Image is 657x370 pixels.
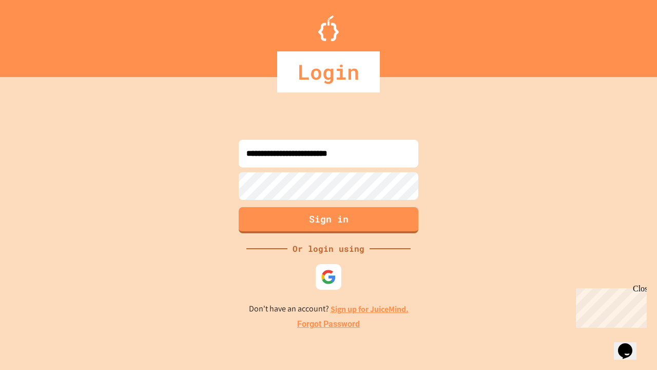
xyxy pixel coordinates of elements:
div: Login [277,51,380,92]
p: Don't have an account? [249,303,409,316]
button: Sign in [239,207,418,233]
iframe: chat widget [614,329,647,360]
img: google-icon.svg [321,269,336,285]
img: Logo.svg [318,15,339,41]
iframe: chat widget [572,284,647,328]
div: Chat with us now!Close [4,4,71,65]
a: Sign up for JuiceMind. [331,304,409,314]
div: Or login using [287,243,370,255]
a: Forgot Password [297,318,360,330]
